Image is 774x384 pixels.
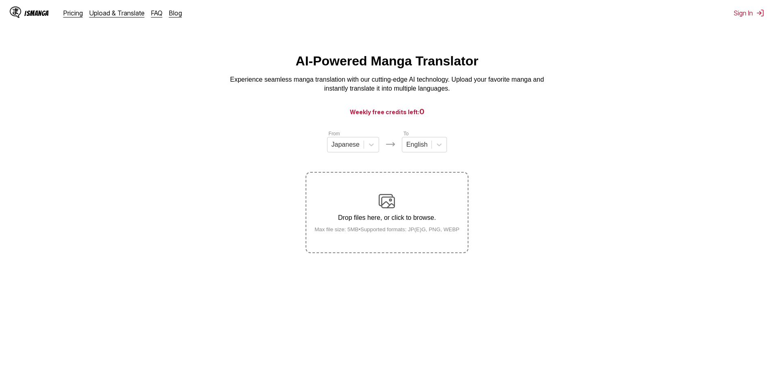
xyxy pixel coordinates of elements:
[63,9,83,17] a: Pricing
[24,9,49,17] div: IsManga
[296,54,479,69] h1: AI-Powered Manga Translator
[419,107,425,116] span: 0
[403,131,409,137] label: To
[89,9,145,17] a: Upload & Translate
[225,75,550,93] p: Experience seamless manga translation with our cutting-edge AI technology. Upload your favorite m...
[734,9,764,17] button: Sign In
[329,131,340,137] label: From
[10,7,21,18] img: IsManga Logo
[308,226,466,232] small: Max file size: 5MB • Supported formats: JP(E)G, PNG, WEBP
[169,9,182,17] a: Blog
[10,7,63,20] a: IsManga LogoIsManga
[386,139,395,149] img: Languages icon
[20,106,754,117] h3: Weekly free credits left:
[756,9,764,17] img: Sign out
[151,9,163,17] a: FAQ
[308,214,466,221] p: Drop files here, or click to browse.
